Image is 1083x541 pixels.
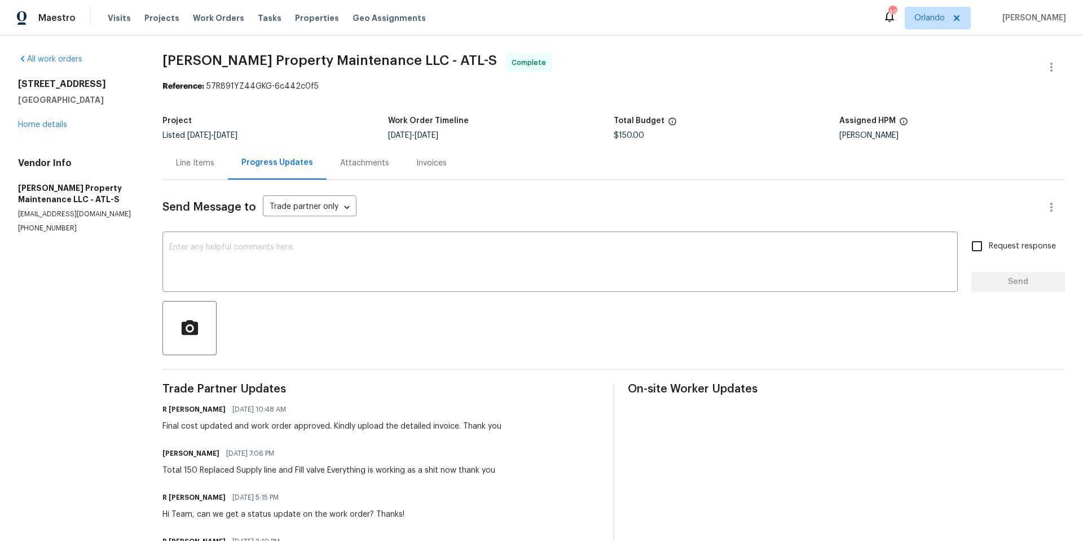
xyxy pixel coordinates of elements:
h6: R [PERSON_NAME] [162,404,226,415]
span: $150.00 [614,132,644,139]
p: [PHONE_NUMBER] [18,224,135,233]
b: Reference: [162,82,204,90]
span: [DATE] 7:06 PM [226,448,274,459]
span: The total cost of line items that have been proposed by Opendoor. This sum includes line items th... [668,117,677,132]
h5: [PERSON_NAME] Property Maintenance LLC - ATL-S [18,182,135,205]
h6: [PERSON_NAME] [162,448,219,459]
span: Trade Partner Updates [162,383,600,395]
span: The hpm assigned to this work order. [899,117,908,132]
span: Properties [295,12,339,24]
div: Total 150 Replaced Supply line and Fill valve Everything is working as a shit now thank you [162,465,495,476]
span: - [187,132,237,139]
span: Tasks [258,14,281,22]
a: All work orders [18,55,82,63]
span: Maestro [38,12,76,24]
h5: Total Budget [614,117,664,125]
span: [PERSON_NAME] [998,12,1066,24]
h5: Assigned HPM [839,117,896,125]
h5: Work Order Timeline [388,117,469,125]
div: Hi Team, can we get a status update on the work order? Thanks! [162,509,404,520]
span: [PERSON_NAME] Property Maintenance LLC - ATL-S [162,54,497,67]
span: - [388,132,438,139]
a: Home details [18,121,67,129]
div: Invoices [416,158,447,169]
span: [DATE] 5:15 PM [232,492,279,503]
span: Send Message to [162,202,256,213]
div: Line Items [176,158,214,169]
h4: Vendor Info [18,158,135,169]
span: [DATE] [187,132,211,139]
h6: R [PERSON_NAME] [162,492,226,503]
span: [DATE] [415,132,438,139]
span: Listed [162,132,237,139]
h5: [GEOGRAPHIC_DATA] [18,94,135,106]
span: Work Orders [193,12,244,24]
span: [DATE] [214,132,237,139]
div: Trade partner only [263,198,356,217]
span: [DATE] 10:48 AM [232,404,286,415]
div: 57R891YZ44GKG-6c442c0f5 [162,81,1065,92]
span: Orlando [914,12,945,24]
div: Attachments [340,158,389,169]
h5: Project [162,117,192,125]
h2: [STREET_ADDRESS] [18,78,135,90]
span: Complete [512,57,551,68]
div: Final cost updated and work order approved. Kindly upload the detailed invoice. Thank you [162,421,501,432]
div: 49 [888,7,896,18]
span: Request response [989,241,1056,252]
span: Geo Assignments [353,12,426,24]
div: [PERSON_NAME] [839,132,1065,139]
span: Projects [144,12,179,24]
div: Progress Updates [241,157,313,168]
span: Visits [108,12,131,24]
span: [DATE] [388,132,412,139]
p: [EMAIL_ADDRESS][DOMAIN_NAME] [18,210,135,219]
span: On-site Worker Updates [628,383,1065,395]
